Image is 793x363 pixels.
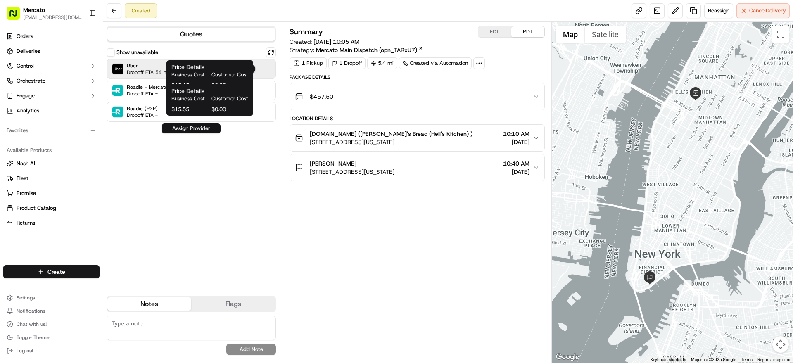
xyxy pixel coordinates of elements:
a: 💻API Documentation [66,205,136,220]
span: Created: [290,38,359,46]
a: Open this area in Google Maps (opens a new window) [554,352,581,363]
span: Wisdom [PERSON_NAME] [26,152,88,158]
h1: Price Details [171,63,248,71]
button: Returns [3,216,100,230]
button: Orchestrate [3,74,100,88]
span: $457.50 [310,93,333,101]
button: Show street map [556,26,585,43]
a: Fleet [7,175,96,182]
div: Available Products [3,144,100,157]
span: [EMAIL_ADDRESS][DOMAIN_NAME] [23,14,82,21]
button: Create [3,265,100,278]
div: Strategy: [290,46,423,54]
button: Flags [191,297,275,311]
span: Knowledge Base [17,208,63,216]
div: Past conversations [8,131,55,138]
div: 1 Pickup [290,57,327,69]
span: 10:10 AM [503,130,529,138]
span: [DATE] [503,138,529,146]
a: Deliveries [3,45,100,58]
span: Uber [127,62,182,69]
span: Dropoff ETA - [127,90,168,97]
span: Reassign [708,7,729,14]
div: Favorites [3,124,100,137]
span: Dropoff ETA 54 minutes [127,69,182,76]
a: Promise [7,190,96,197]
button: See all [128,129,150,139]
button: Notifications [3,305,100,317]
button: Engage [3,89,100,102]
a: 📗Knowledge Base [5,205,66,220]
span: [DATE] [503,168,529,176]
button: Chat with us! [3,318,100,330]
span: Control [17,62,34,70]
span: Notifications [17,308,45,314]
a: Nash AI [7,160,96,167]
button: Mercato[EMAIL_ADDRESS][DOMAIN_NAME] [3,3,85,23]
a: Created via Automation [399,57,472,69]
span: • [27,174,30,180]
img: Nash [8,32,25,48]
div: 1 Dropoff [328,57,366,69]
span: [DATE] [32,174,49,180]
button: PDT [511,26,544,37]
img: 1736555255976-a54dd68f-1ca7-489b-9aae-adbdc363a1c4 [8,102,23,117]
div: Start new chat [37,102,135,111]
button: Notes [107,297,191,311]
img: Wisdom Oko [8,144,21,160]
span: Roadie (P2P) [127,105,158,112]
span: $0.00 [211,82,248,89]
span: $15.15 [171,82,208,89]
a: Returns [7,219,96,227]
img: Google [554,352,581,363]
span: 10:40 AM [503,159,529,168]
button: $457.50 [290,83,544,110]
button: Mercato [23,6,45,14]
span: [DATE] 10:05 AM [313,38,359,45]
button: [DOMAIN_NAME] ([PERSON_NAME]'s Bread (Hell's Kitchen) )[STREET_ADDRESS][US_STATE]10:10 AM[DATE] [290,125,544,151]
button: Map camera controls [772,336,789,353]
a: Analytics [3,104,100,117]
button: Promise [3,187,100,200]
span: Orders [17,33,33,40]
span: $15.55 [171,106,208,113]
p: Welcome 👋 [8,57,150,70]
div: We're available if you need us! [37,111,114,117]
span: API Documentation [78,208,133,216]
span: Settings [17,294,35,301]
span: Returns [17,219,35,227]
span: Customer Cost [211,95,248,102]
span: [DOMAIN_NAME] ([PERSON_NAME]'s Bread (Hell's Kitchen) ) [310,130,472,138]
span: Fleet [17,175,28,182]
button: Toggle Theme [3,332,100,343]
button: Keyboard shortcuts [651,357,686,363]
button: Nash AI [3,157,100,170]
img: Roadie (P2P) [112,107,123,117]
h3: Summary [290,28,323,36]
span: Product Catalog [17,204,56,212]
span: Deliveries [17,47,40,55]
div: 5.4 mi [367,57,397,69]
a: Product Catalog [7,204,96,212]
button: Toggle fullscreen view [772,26,789,43]
span: [PERSON_NAME] [310,159,356,168]
span: [DATE] [94,152,111,158]
button: Assign Provider [162,123,221,133]
button: Product Catalog [3,202,100,215]
a: Orders [3,30,100,43]
span: Business Cost [171,95,208,102]
div: Location Details [290,115,544,122]
span: Mercato Main Dispatch (opn_TARxU7) [316,46,417,54]
span: Toggle Theme [17,334,50,341]
span: • [90,152,93,158]
a: Powered byPylon [58,228,100,235]
div: 📗 [8,209,15,216]
span: Roadie - Mercato [127,84,168,90]
span: Cancel Delivery [749,7,786,14]
img: 8571987876998_91fb9ceb93ad5c398215_72.jpg [17,102,32,117]
button: Settings [3,292,100,304]
span: Log out [17,347,33,354]
label: Show unavailable [116,49,158,56]
button: Show satellite imagery [585,26,626,43]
